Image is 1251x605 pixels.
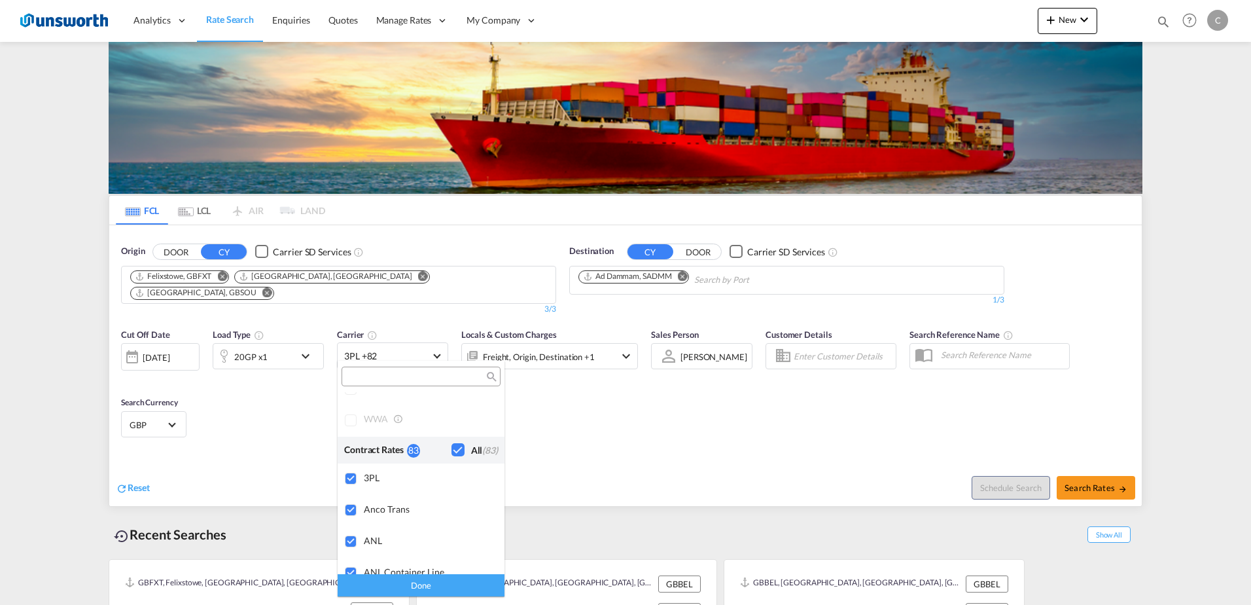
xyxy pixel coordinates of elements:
[471,444,498,457] div: All
[482,445,498,456] span: (83)
[364,472,494,483] div: 3PL
[393,413,405,425] md-icon: s18 icon-information-outline
[364,504,494,515] div: Anco Trans
[338,574,504,596] div: Done
[364,566,494,577] div: ANL Container Line
[451,443,498,457] md-checkbox: Checkbox No Ink
[344,443,407,457] div: Contract Rates
[407,444,420,458] div: 83
[485,372,495,382] md-icon: icon-magnify
[364,535,494,546] div: ANL
[364,413,494,426] div: WWA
